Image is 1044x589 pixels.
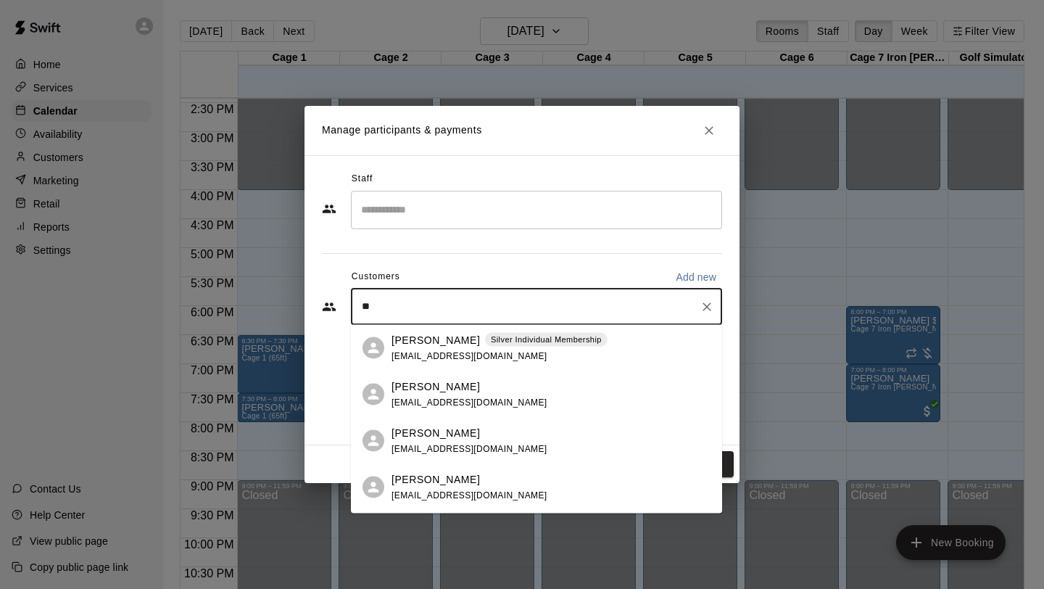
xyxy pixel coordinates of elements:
[391,490,547,500] span: [EMAIL_ADDRESS][DOMAIN_NAME]
[696,118,722,144] button: Close
[362,384,384,405] div: Mallori Stubbs
[391,332,480,347] p: [PERSON_NAME]
[697,297,717,317] button: Clear
[352,168,373,191] span: Staff
[391,397,547,407] span: [EMAIL_ADDRESS][DOMAIN_NAME]
[391,379,480,394] p: [PERSON_NAME]
[362,477,384,498] div: Whitney McDonald
[352,265,400,289] span: Customers
[391,443,547,453] span: [EMAIL_ADDRESS][DOMAIN_NAME]
[322,123,482,138] p: Manage participants & payments
[491,334,602,346] p: Silver Individual Membership
[351,289,722,325] div: Start typing to search customers...
[362,430,384,452] div: Bobbie Carson
[676,270,716,284] p: Add new
[391,350,547,361] span: [EMAIL_ADDRESS][DOMAIN_NAME]
[362,337,384,359] div: Troy Webb
[670,265,722,289] button: Add new
[322,300,336,314] svg: Customers
[322,202,336,216] svg: Staff
[391,425,480,440] p: [PERSON_NAME]
[351,191,722,229] div: Search staff
[391,471,480,487] p: [PERSON_NAME]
